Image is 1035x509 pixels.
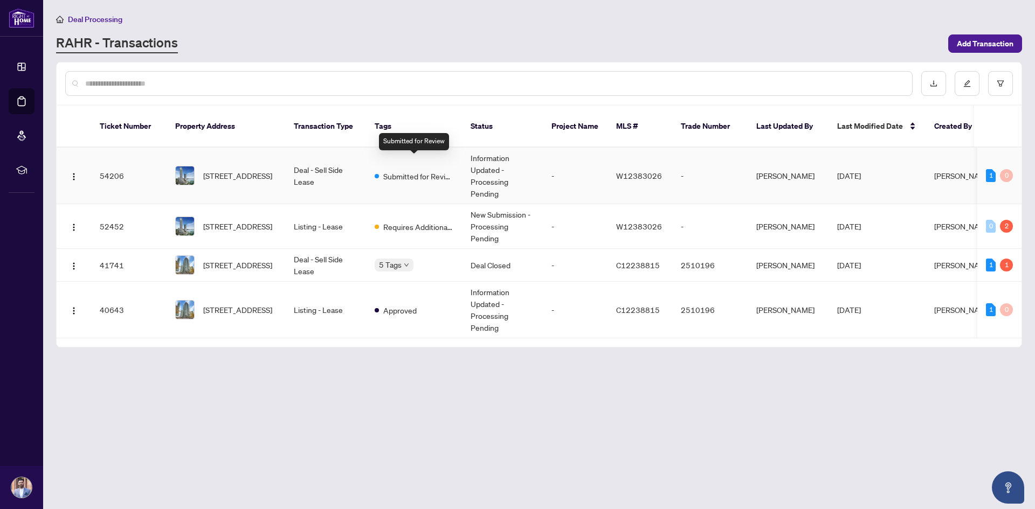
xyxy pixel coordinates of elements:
[837,305,861,315] span: [DATE]
[837,120,903,132] span: Last Modified Date
[543,148,608,204] td: -
[837,221,861,231] span: [DATE]
[616,221,662,231] span: W12383026
[70,172,78,181] img: Logo
[285,204,366,249] td: Listing - Lease
[404,262,409,268] span: down
[91,249,167,282] td: 41741
[748,282,829,338] td: [PERSON_NAME]
[934,260,992,270] span: [PERSON_NAME]
[366,106,462,148] th: Tags
[462,148,543,204] td: Information Updated - Processing Pending
[285,148,366,204] td: Deal - Sell Side Lease
[948,34,1022,53] button: Add Transaction
[70,306,78,315] img: Logo
[379,133,449,150] div: Submitted for Review
[748,249,829,282] td: [PERSON_NAME]
[986,169,996,182] div: 1
[829,106,926,148] th: Last Modified Date
[955,71,979,96] button: edit
[1000,259,1013,271] div: 1
[986,259,996,271] div: 1
[934,305,992,315] span: [PERSON_NAME]
[65,301,82,318] button: Logo
[837,260,861,270] span: [DATE]
[957,35,1013,52] span: Add Transaction
[462,282,543,338] td: Information Updated - Processing Pending
[383,170,453,182] span: Submitted for Review
[176,217,194,235] img: thumbnail-img
[748,148,829,204] td: [PERSON_NAME]
[988,71,1013,96] button: filter
[462,204,543,249] td: New Submission - Processing Pending
[203,170,272,182] span: [STREET_ADDRESS]
[91,204,167,249] td: 52452
[11,477,32,498] img: Profile Icon
[672,148,748,204] td: -
[462,249,543,282] td: Deal Closed
[934,221,992,231] span: [PERSON_NAME]
[70,223,78,232] img: Logo
[616,171,662,180] span: W12383026
[963,80,971,87] span: edit
[608,106,672,148] th: MLS #
[997,80,1004,87] span: filter
[992,471,1024,504] button: Open asap
[65,167,82,184] button: Logo
[91,148,167,204] td: 54206
[383,221,453,233] span: Requires Additional Docs
[926,106,990,148] th: Created By
[68,15,122,24] span: Deal Processing
[176,256,194,274] img: thumbnail-img
[1000,220,1013,233] div: 2
[672,204,748,249] td: -
[91,282,167,338] td: 40643
[176,301,194,319] img: thumbnail-img
[285,282,366,338] td: Listing - Lease
[462,106,543,148] th: Status
[379,259,402,271] span: 5 Tags
[672,106,748,148] th: Trade Number
[837,171,861,180] span: [DATE]
[986,303,996,316] div: 1
[167,106,285,148] th: Property Address
[56,16,64,23] span: home
[543,204,608,249] td: -
[748,204,829,249] td: [PERSON_NAME]
[543,249,608,282] td: -
[56,34,178,53] a: RAHR - Transactions
[65,218,82,235] button: Logo
[383,304,417,316] span: Approved
[986,220,996,233] div: 0
[672,249,748,282] td: 2510196
[1000,169,1013,182] div: 0
[543,282,608,338] td: -
[203,220,272,232] span: [STREET_ADDRESS]
[65,256,82,274] button: Logo
[616,305,660,315] span: C12238815
[203,304,272,316] span: [STREET_ADDRESS]
[934,171,992,180] span: [PERSON_NAME]
[930,80,937,87] span: download
[70,262,78,270] img: Logo
[176,166,194,185] img: thumbnail-img
[1000,303,1013,316] div: 0
[921,71,946,96] button: download
[672,282,748,338] td: 2510196
[543,106,608,148] th: Project Name
[285,106,366,148] th: Transaction Type
[285,249,366,282] td: Deal - Sell Side Lease
[91,106,167,148] th: Ticket Number
[9,8,34,28] img: logo
[748,106,829,148] th: Last Updated By
[203,259,272,271] span: [STREET_ADDRESS]
[616,260,660,270] span: C12238815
